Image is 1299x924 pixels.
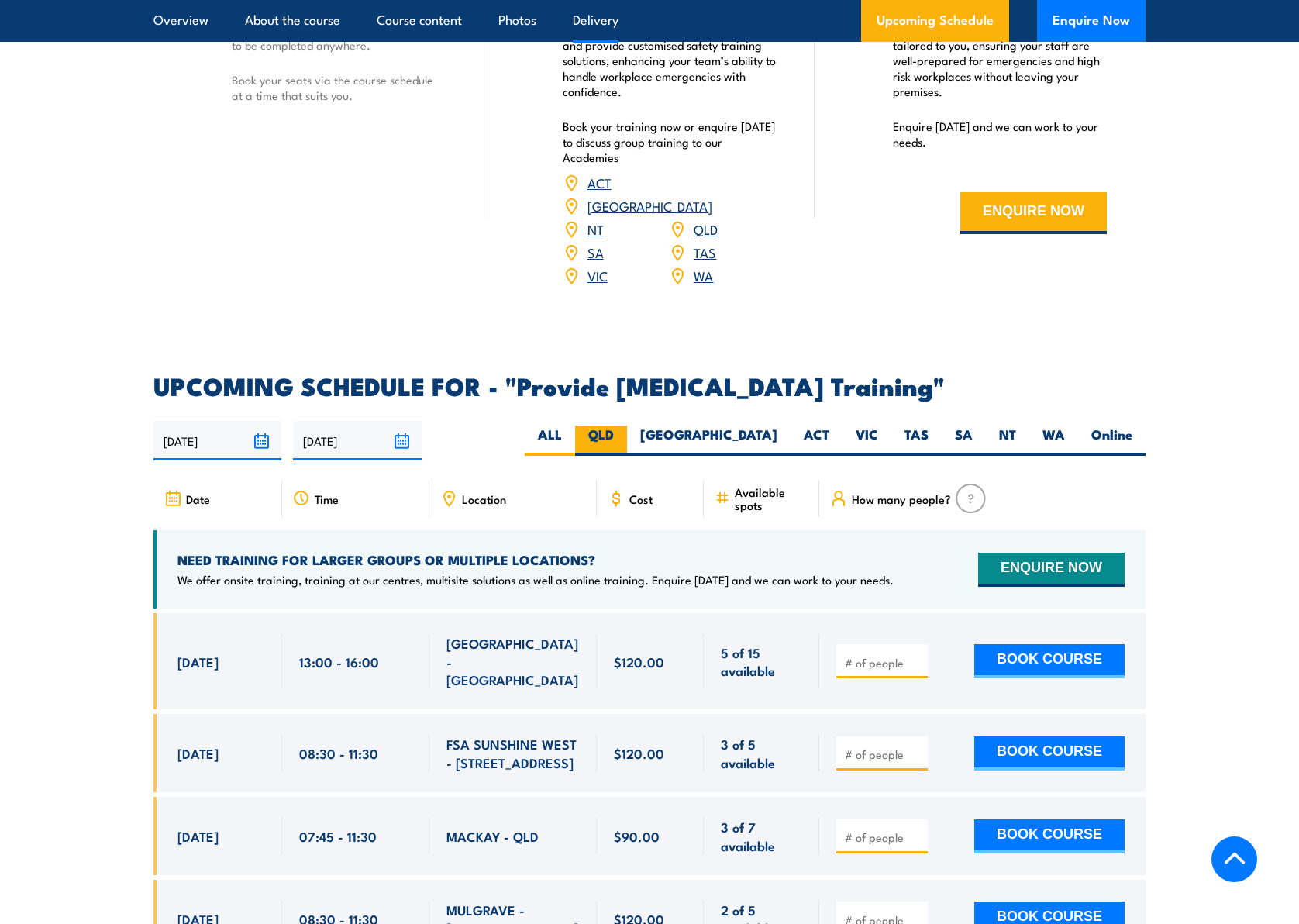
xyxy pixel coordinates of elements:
[960,192,1107,234] button: ENQUIRE NOW
[177,572,894,588] p: We offer onsite training, training at our centres, multisite solutions as well as online training...
[614,744,664,762] span: $120.00
[694,219,718,238] a: QLD
[694,243,716,261] a: TAS
[721,643,802,680] span: 5 of 15 available
[293,421,421,460] input: To date
[694,266,713,284] a: WA
[587,196,712,215] a: [GEOGRAPHIC_DATA]
[845,655,922,671] input: # of people
[315,492,339,505] span: Time
[893,22,1107,99] p: We offer convenient nationwide training tailored to you, ensuring your staff are well-prepared fo...
[721,735,802,771] span: 3 of 5 available
[525,426,575,456] label: ALL
[629,492,653,505] span: Cost
[852,492,951,505] span: How many people?
[575,426,627,456] label: QLD
[446,735,580,771] span: FSA SUNSHINE WEST - [STREET_ADDRESS]
[299,744,378,762] span: 08:30 - 11:30
[791,426,842,456] label: ACT
[153,374,1146,396] h2: UPCOMING SCHEDULE FOR - "Provide [MEDICAL_DATA] Training"
[627,426,791,456] label: [GEOGRAPHIC_DATA]
[587,266,608,284] a: VIC
[587,173,612,191] a: ACT
[614,653,664,671] span: $120.00
[177,827,219,845] span: [DATE]
[721,818,802,854] span: 3 of 7 available
[299,653,379,671] span: 13:00 - 16:00
[563,119,777,165] p: Book your training now or enquire [DATE] to discuss group training to our Academies
[563,22,777,99] p: Our Academies are located nationally and provide customised safety training solutions, enhancing ...
[845,746,922,762] input: # of people
[974,736,1125,771] button: BOOK COURSE
[462,492,506,505] span: Location
[587,219,604,238] a: NT
[974,644,1125,678] button: BOOK COURSE
[299,827,377,845] span: 07:45 - 11:30
[842,426,891,456] label: VIC
[232,72,446,103] p: Book your seats via the course schedule at a time that suits you.
[942,426,986,456] label: SA
[891,426,942,456] label: TAS
[446,634,580,688] span: [GEOGRAPHIC_DATA] - [GEOGRAPHIC_DATA]
[587,243,604,261] a: SA
[845,829,922,845] input: # of people
[974,819,1125,853] button: BOOK COURSE
[446,827,539,845] span: MACKAY - QLD
[893,119,1107,150] p: Enquire [DATE] and we can work to your needs.
[614,827,660,845] span: $90.00
[177,653,219,671] span: [DATE]
[1029,426,1078,456] label: WA
[177,551,894,568] h4: NEED TRAINING FOR LARGER GROUPS OR MULTIPLE LOCATIONS?
[153,421,281,460] input: From date
[735,485,808,512] span: Available spots
[186,492,210,505] span: Date
[978,553,1125,587] button: ENQUIRE NOW
[177,744,219,762] span: [DATE]
[1078,426,1146,456] label: Online
[986,426,1029,456] label: NT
